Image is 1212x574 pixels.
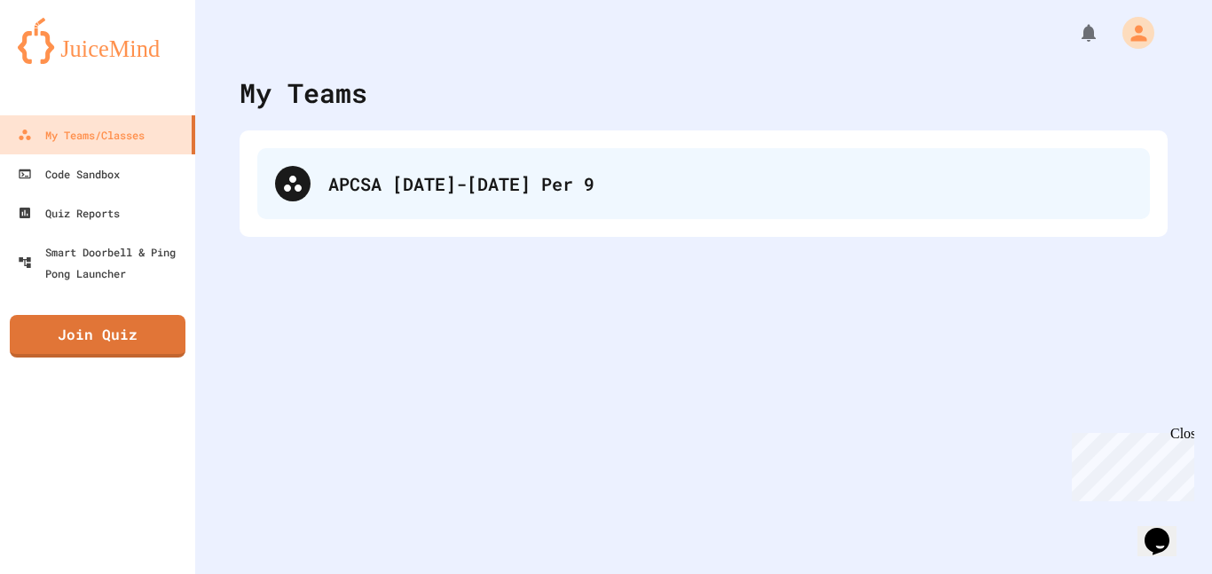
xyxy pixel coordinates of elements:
div: Chat with us now!Close [7,7,122,113]
img: logo-orange.svg [18,18,177,64]
div: My Teams [240,73,367,113]
a: Join Quiz [10,315,185,358]
div: Smart Doorbell & Ping Pong Launcher [18,241,188,284]
div: APCSA [DATE]-[DATE] Per 9 [257,148,1150,219]
div: Quiz Reports [18,202,120,224]
iframe: chat widget [1065,426,1194,501]
iframe: chat widget [1137,503,1194,556]
div: Code Sandbox [18,163,120,185]
div: APCSA [DATE]-[DATE] Per 9 [328,170,1132,197]
div: My Account [1104,12,1159,53]
div: My Teams/Classes [18,124,145,145]
div: My Notifications [1045,18,1104,48]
